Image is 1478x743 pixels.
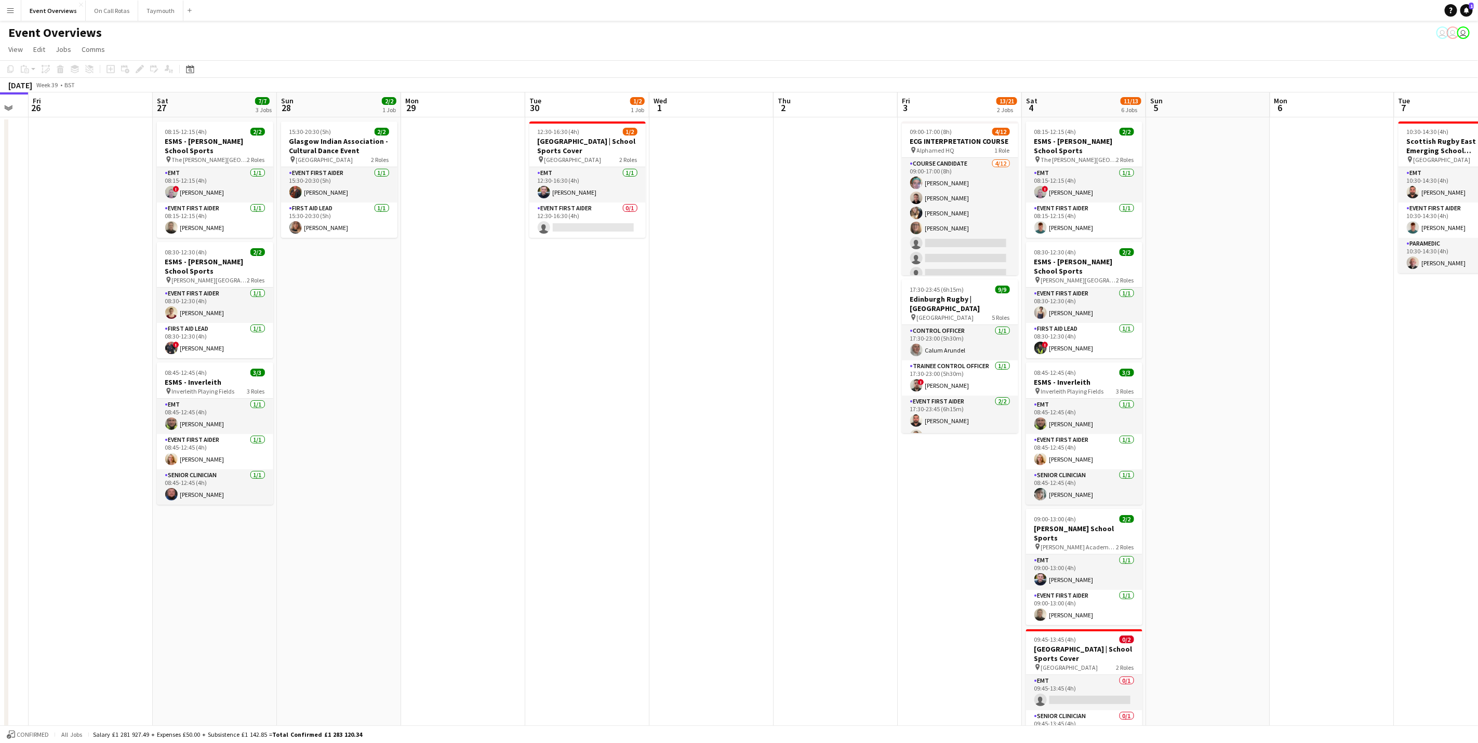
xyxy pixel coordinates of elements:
span: All jobs [59,731,84,738]
app-user-avatar: Operations Team [1457,26,1470,39]
a: 1 [1460,4,1473,17]
span: Edit [33,45,45,54]
app-user-avatar: Operations Team [1447,26,1459,39]
button: Confirmed [5,729,50,740]
a: Jobs [51,43,75,56]
span: Jobs [56,45,71,54]
div: Salary £1 281 927.49 + Expenses £50.00 + Subsistence £1 142.85 = [93,731,362,738]
button: Taymouth [138,1,183,21]
a: Comms [77,43,109,56]
a: View [4,43,27,56]
button: Event Overviews [21,1,86,21]
span: Comms [82,45,105,54]
div: [DATE] [8,80,32,90]
app-user-avatar: Operations Team [1436,26,1449,39]
button: On Call Rotas [86,1,138,21]
div: BST [64,81,75,89]
span: View [8,45,23,54]
span: 1 [1469,3,1474,9]
span: Week 39 [34,81,60,89]
span: Confirmed [17,731,49,738]
a: Edit [29,43,49,56]
h1: Event Overviews [8,25,102,40]
span: Total Confirmed £1 283 120.34 [272,731,362,738]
